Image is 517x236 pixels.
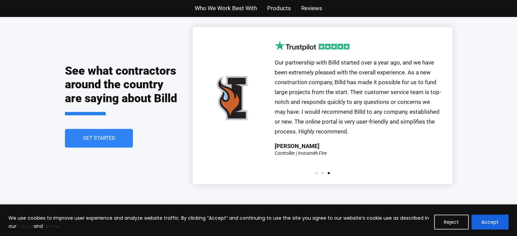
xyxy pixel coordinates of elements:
p: We use cookies to improve user experience and analyze website traffic. By clicking “Accept” and c... [8,214,429,230]
span: Go to slide 3 [328,172,330,174]
button: Accept [471,215,509,230]
span: Get Started [83,136,115,141]
a: Who We Work Best With [195,3,257,13]
a: Terms [43,223,58,230]
span: Go to slide 2 [322,172,324,174]
button: Reject [434,215,469,230]
a: Get Started [65,129,133,148]
span: Go to slide 1 [315,172,317,174]
a: Reviews [301,3,322,13]
div: 3 / 3 [203,41,442,165]
a: Products [267,3,291,13]
div: [PERSON_NAME] [275,143,320,149]
div: Controller | Ironsmith Fire [275,151,327,156]
a: Policies [16,223,34,230]
h2: See what contractors around the country are saying about Billd [65,64,179,115]
span: Our partnership with Billd started over a year ago, and we have been extremely pleased with the o... [275,59,441,134]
